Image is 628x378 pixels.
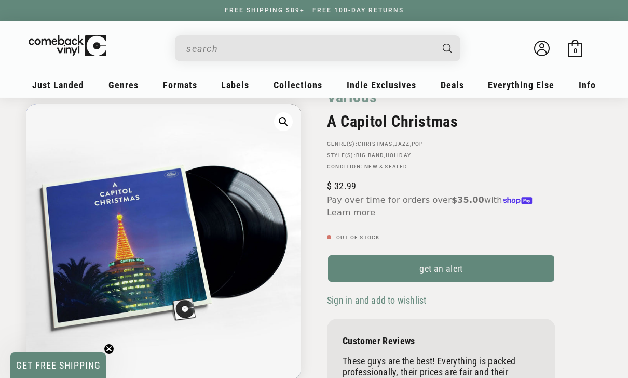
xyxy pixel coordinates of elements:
[358,141,393,147] a: Christmas
[175,35,460,61] div: Search
[441,80,464,90] span: Deals
[327,234,555,241] p: Out of stock
[274,80,322,90] span: Collections
[327,152,555,159] p: STYLE(S): ,
[412,141,424,147] a: Pop
[104,344,114,354] button: Close teaser
[327,294,429,306] button: Sign in and add to wishlist
[327,295,426,306] span: Sign in and add to wishlist
[108,80,139,90] span: Genres
[327,164,555,170] p: Condition: New & Sealed
[356,152,384,158] a: Big Band
[434,35,462,61] button: Search
[10,352,106,378] div: GET FREE SHIPPINGClose teaser
[574,47,577,55] span: 0
[32,80,84,90] span: Just Landed
[186,38,432,59] input: When autocomplete results are available use up and down arrows to review and enter to select
[16,360,101,371] span: GET FREE SHIPPING
[386,152,411,158] a: Holiday
[343,335,540,346] p: Customer Reviews
[347,80,416,90] span: Indie Exclusives
[327,180,332,191] span: $
[221,80,249,90] span: Labels
[327,112,555,131] h2: A Capitol Christmas
[327,141,555,147] p: GENRE(S): , ,
[488,80,554,90] span: Everything Else
[163,80,197,90] span: Formats
[579,80,596,90] span: Info
[214,7,414,14] a: FREE SHIPPING $89+ | FREE 100-DAY RETURNS
[327,180,356,191] span: 32.99
[327,254,555,283] a: get an alert
[394,141,410,147] a: Jazz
